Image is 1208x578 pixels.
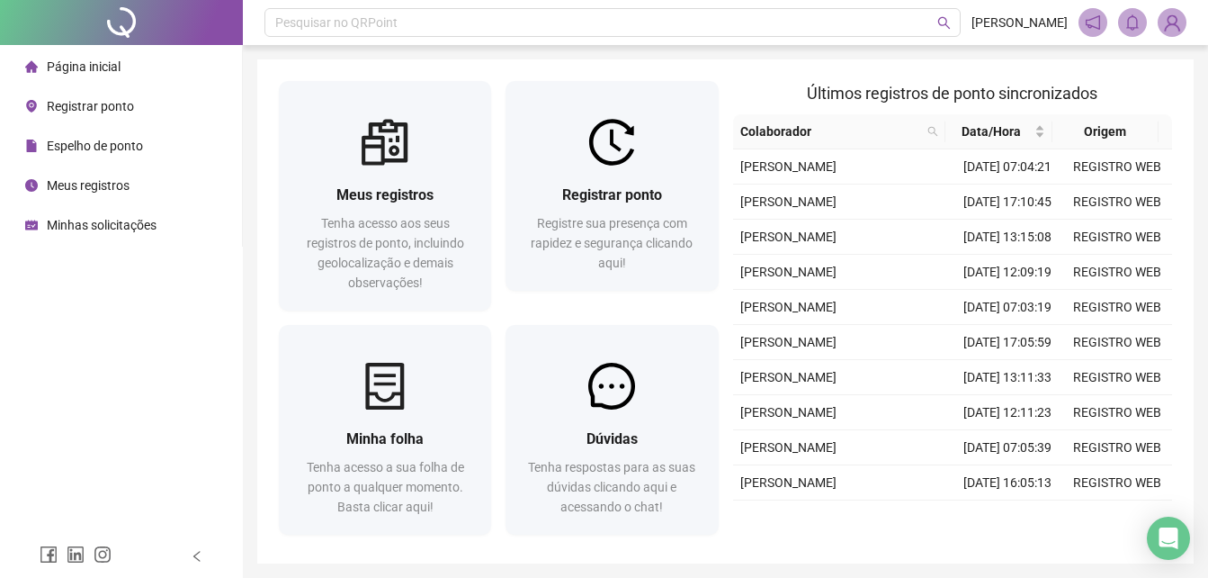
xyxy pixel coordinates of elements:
[953,501,1062,536] td: [DATE] 13:07:00
[47,99,134,113] span: Registrar ponto
[506,81,718,291] a: Registrar pontoRegistre sua presença com rapidez e segurança clicando aqui!
[47,218,157,232] span: Minhas solicitações
[25,179,38,192] span: clock-circle
[927,126,938,137] span: search
[971,13,1068,32] span: [PERSON_NAME]
[1124,14,1141,31] span: bell
[1062,325,1172,360] td: REGISTRO WEB
[307,216,464,290] span: Tenha acesso aos seus registros de ponto, incluindo geolocalização e demais observações!
[1052,114,1159,149] th: Origem
[740,440,837,455] span: [PERSON_NAME]
[953,255,1062,290] td: [DATE] 12:09:19
[1062,501,1172,536] td: REGISTRO WEB
[953,290,1062,325] td: [DATE] 07:03:19
[562,186,662,203] span: Registrar ponto
[924,118,942,145] span: search
[1062,395,1172,430] td: REGISTRO WEB
[336,186,434,203] span: Meus registros
[740,230,837,244] span: [PERSON_NAME]
[307,460,464,514] span: Tenha acesso a sua folha de ponto a qualquer momento. Basta clicar aqui!
[47,59,121,74] span: Página inicial
[953,395,1062,430] td: [DATE] 12:11:23
[953,185,1062,220] td: [DATE] 17:10:45
[1062,290,1172,325] td: REGISTRO WEB
[953,465,1062,501] td: [DATE] 16:05:13
[506,325,718,535] a: DúvidasTenha respostas para as suas dúvidas clicando aqui e acessando o chat!
[1062,220,1172,255] td: REGISTRO WEB
[47,178,130,193] span: Meus registros
[740,370,837,384] span: [PERSON_NAME]
[740,335,837,349] span: [PERSON_NAME]
[1062,185,1172,220] td: REGISTRO WEB
[740,265,837,279] span: [PERSON_NAME]
[47,139,143,153] span: Espelho de ponto
[1159,9,1186,36] img: 89615
[953,220,1062,255] td: [DATE] 13:15:08
[1147,517,1190,560] div: Open Intercom Messenger
[740,194,837,209] span: [PERSON_NAME]
[25,60,38,73] span: home
[937,16,951,30] span: search
[25,219,38,231] span: schedule
[1062,465,1172,501] td: REGISTRO WEB
[67,546,85,564] span: linkedin
[279,81,491,311] a: Meus registrosTenha acesso aos seus registros de ponto, incluindo geolocalização e demais observa...
[740,159,837,174] span: [PERSON_NAME]
[953,430,1062,465] td: [DATE] 07:05:39
[1062,430,1172,465] td: REGISTRO WEB
[1062,255,1172,290] td: REGISTRO WEB
[1085,14,1101,31] span: notification
[346,430,424,447] span: Minha folha
[40,546,58,564] span: facebook
[945,114,1051,149] th: Data/Hora
[531,216,693,270] span: Registre sua presença com rapidez e segurança clicando aqui!
[953,149,1062,185] td: [DATE] 07:04:21
[953,122,1030,141] span: Data/Hora
[586,430,638,447] span: Dúvidas
[25,100,38,113] span: environment
[740,122,921,141] span: Colaborador
[807,84,1097,103] span: Últimos registros de ponto sincronizados
[740,405,837,420] span: [PERSON_NAME]
[953,325,1062,360] td: [DATE] 17:05:59
[94,546,112,564] span: instagram
[740,300,837,314] span: [PERSON_NAME]
[740,475,837,490] span: [PERSON_NAME]
[1062,360,1172,395] td: REGISTRO WEB
[953,360,1062,395] td: [DATE] 13:11:33
[191,550,203,563] span: left
[279,325,491,535] a: Minha folhaTenha acesso a sua folha de ponto a qualquer momento. Basta clicar aqui!
[528,460,695,514] span: Tenha respostas para as suas dúvidas clicando aqui e acessando o chat!
[1062,149,1172,185] td: REGISTRO WEB
[25,140,38,152] span: file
